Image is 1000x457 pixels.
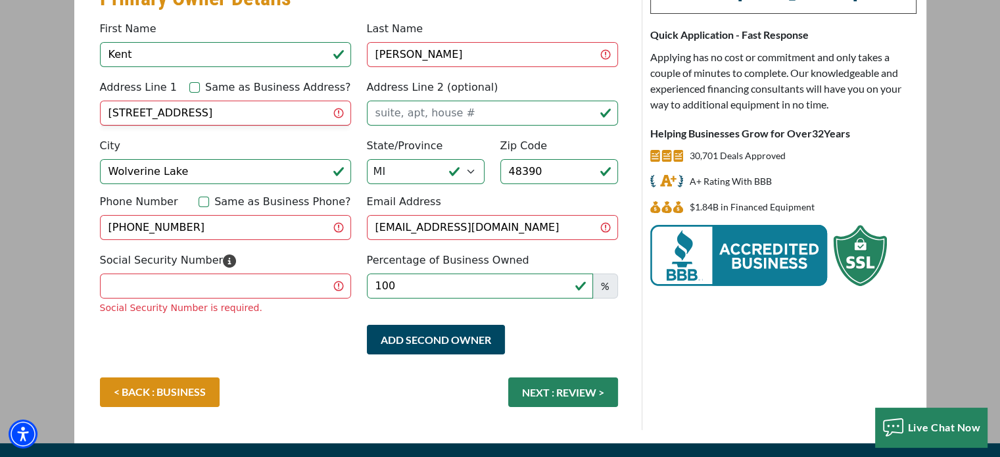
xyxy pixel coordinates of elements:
[9,420,37,448] div: Accessibility Menu
[367,21,423,37] label: Last Name
[100,377,220,407] a: < BACK : BUSINESS
[205,80,351,95] label: Same as Business Address?
[812,127,824,139] span: 32
[367,101,618,126] input: suite, apt, house #
[690,174,772,189] p: A+ Rating With BBB
[100,138,120,154] label: City
[223,254,236,268] svg: Please enter your Social Security Number. We use this information to identify you and process you...
[908,421,981,433] span: Live Chat Now
[367,253,529,268] label: Percentage of Business Owned
[100,253,237,268] label: Social Security Number
[100,21,156,37] label: First Name
[508,377,618,407] button: NEXT : REVIEW >
[100,301,351,315] div: Social Security Number is required.
[650,49,917,112] p: Applying has no cost or commitment and only takes a couple of minutes to complete. Our knowledgea...
[100,194,178,210] label: Phone Number
[367,325,505,354] button: Add Second Owner
[650,225,887,286] img: BBB Acredited Business and SSL Protection
[875,408,988,447] button: Live Chat Now
[367,194,441,210] label: Email Address
[650,27,917,43] p: Quick Application - Fast Response
[592,274,618,299] span: %
[367,80,498,95] label: Address Line 2 (optional)
[500,138,548,154] label: Zip Code
[100,80,177,95] label: Address Line 1
[650,126,917,141] p: Helping Businesses Grow for Over Years
[367,138,443,154] label: State/Province
[214,194,350,210] label: Same as Business Phone?
[690,148,786,164] p: 30,701 Deals Approved
[690,199,815,215] p: $1,835,278,213 in Financed Equipment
